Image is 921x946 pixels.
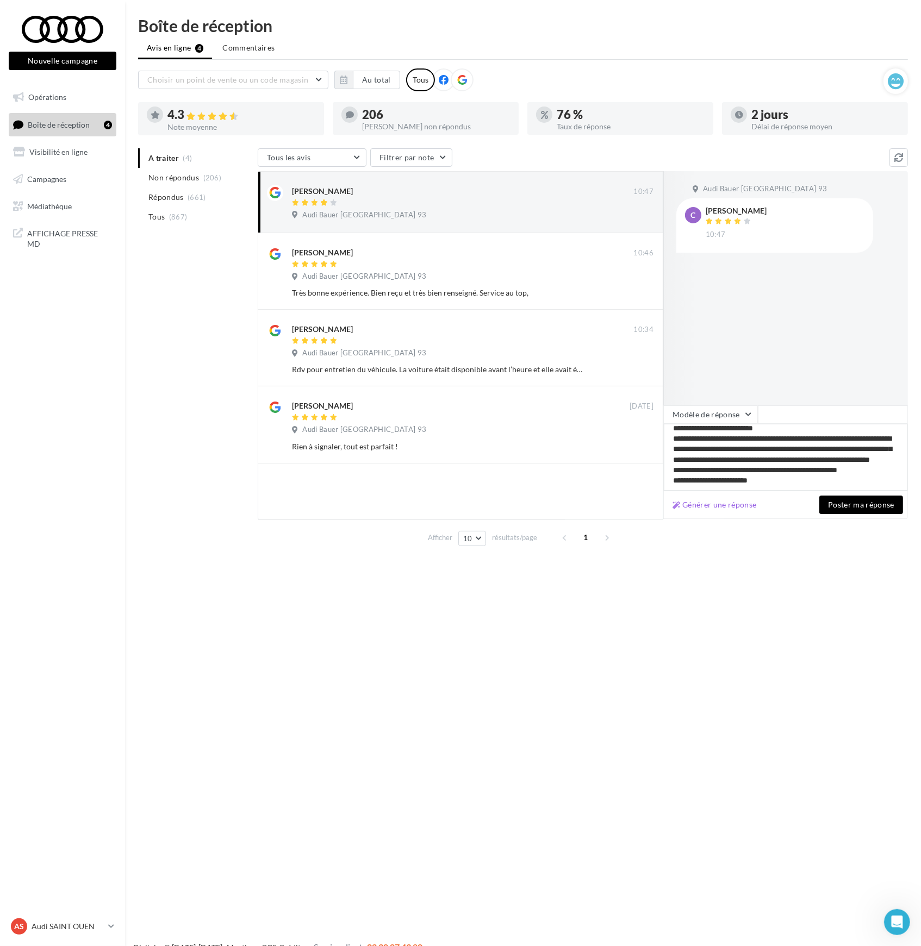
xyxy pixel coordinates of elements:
span: AFFICHAGE PRESSE MD [27,226,112,249]
div: Note moyenne [167,123,315,131]
button: Nouvelle campagne [9,52,116,70]
a: Boîte de réception4 [7,113,119,136]
span: 10:47 [633,187,654,197]
span: Audi Bauer [GEOGRAPHIC_DATA] 93 [302,425,426,435]
div: [PERSON_NAME] [292,186,353,197]
span: Afficher [428,532,452,543]
span: Non répondus [148,172,199,183]
div: Rdv pour entretien du véhicule. La voiture était disponible avant l’heure et elle avait été netto... [292,364,583,375]
div: [PERSON_NAME] [292,400,353,411]
span: Boîte de réception [28,120,90,129]
div: [PERSON_NAME] [706,207,767,215]
span: Audi Bauer [GEOGRAPHIC_DATA] 93 [703,184,827,194]
span: 10 [463,534,472,543]
span: (206) [203,173,222,182]
span: Tous les avis [267,153,311,162]
span: Médiathèque [27,201,72,210]
span: Opérations [28,92,66,102]
span: 1 [577,529,595,546]
button: Modèle de réponse [663,405,758,424]
span: 10:34 [633,325,654,335]
button: Au total [334,71,400,89]
span: Tous [148,211,165,222]
button: Filtrer par note [370,148,452,167]
div: 2 jours [751,109,899,121]
iframe: Intercom live chat [884,909,910,935]
span: Audi Bauer [GEOGRAPHIC_DATA] 93 [302,348,426,358]
div: Très bonne expérience. Bien reçu et très bien renseigné. Service au top, [292,287,583,298]
span: Commentaires [222,42,275,53]
div: 206 [362,109,510,121]
div: Rien à signaler, tout est parfait ! [292,441,583,452]
button: Tous les avis [258,148,366,167]
span: Choisir un point de vente ou un code magasin [147,75,308,84]
button: Générer une réponse [668,498,761,511]
div: [PERSON_NAME] [292,324,353,335]
button: 10 [458,531,486,546]
div: [PERSON_NAME] [292,247,353,258]
a: Visibilité en ligne [7,141,119,164]
div: Boîte de réception [138,17,908,34]
a: AS Audi SAINT OUEN [9,916,116,937]
span: [DATE] [630,402,654,411]
a: Campagnes [7,168,119,191]
div: [PERSON_NAME] non répondus [362,123,510,130]
div: 4 [104,121,112,129]
span: AS [14,921,24,932]
span: Campagnes [27,174,66,184]
span: Visibilité en ligne [29,147,88,156]
span: Audi Bauer [GEOGRAPHIC_DATA] 93 [302,210,426,220]
div: Délai de réponse moyen [751,123,899,130]
button: Choisir un point de vente ou un code magasin [138,71,328,89]
a: Médiathèque [7,195,119,218]
div: Tous [406,68,435,91]
div: 4.3 [167,109,315,121]
a: AFFICHAGE PRESSE MD [7,222,119,254]
div: Taux de réponse [557,123,705,130]
button: Poster ma réponse [819,496,903,514]
span: résultats/page [492,532,537,543]
a: Opérations [7,86,119,109]
span: C [691,210,696,221]
span: Répondus [148,192,184,203]
span: 10:47 [706,230,726,240]
span: 10:46 [633,248,654,258]
span: (867) [169,212,188,221]
span: (661) [188,193,206,202]
div: 76 % [557,109,705,121]
span: Audi Bauer [GEOGRAPHIC_DATA] 93 [302,272,426,281]
button: Au total [353,71,400,89]
p: Audi SAINT OUEN [32,921,104,932]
